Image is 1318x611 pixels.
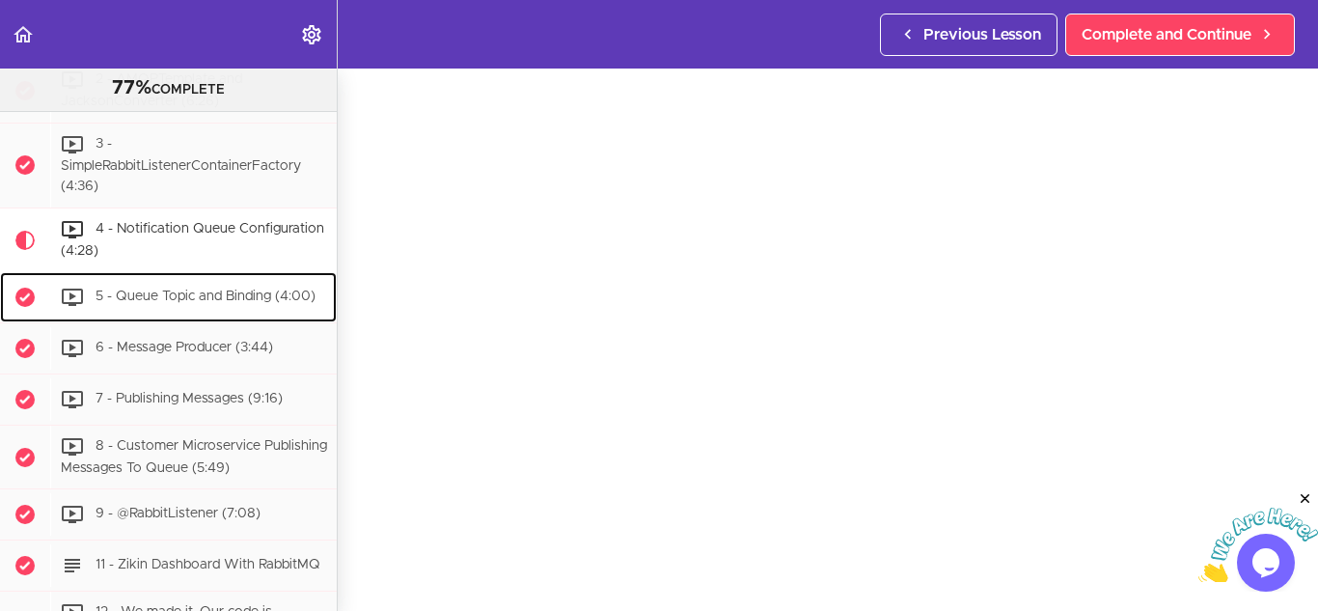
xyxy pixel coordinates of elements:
span: Complete and Continue [1082,23,1251,46]
span: 77% [112,78,151,97]
svg: Settings Menu [300,23,323,46]
span: Previous Lesson [923,23,1041,46]
svg: Back to course curriculum [12,23,35,46]
span: 3 - SimpleRabbitListenerContainerFactory (4:36) [61,137,301,193]
div: COMPLETE [24,76,313,101]
span: 7 - Publishing Messages (9:16) [96,392,283,405]
a: Previous Lesson [880,14,1057,56]
span: 4 - Notification Queue Configuration (4:28) [61,222,324,258]
span: 5 - Queue Topic and Binding (4:00) [96,290,316,303]
a: Complete and Continue [1065,14,1295,56]
span: 8 - Customer Microservice Publishing Messages To Queue (5:49) [61,439,327,475]
span: 6 - Message Producer (3:44) [96,341,273,354]
iframe: Video Player [376,85,1279,594]
iframe: chat widget [1198,490,1318,582]
span: 11 - Zikin Dashboard With RabbitMQ [96,559,320,572]
span: 9 - @RabbitListener (7:08) [96,508,261,521]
